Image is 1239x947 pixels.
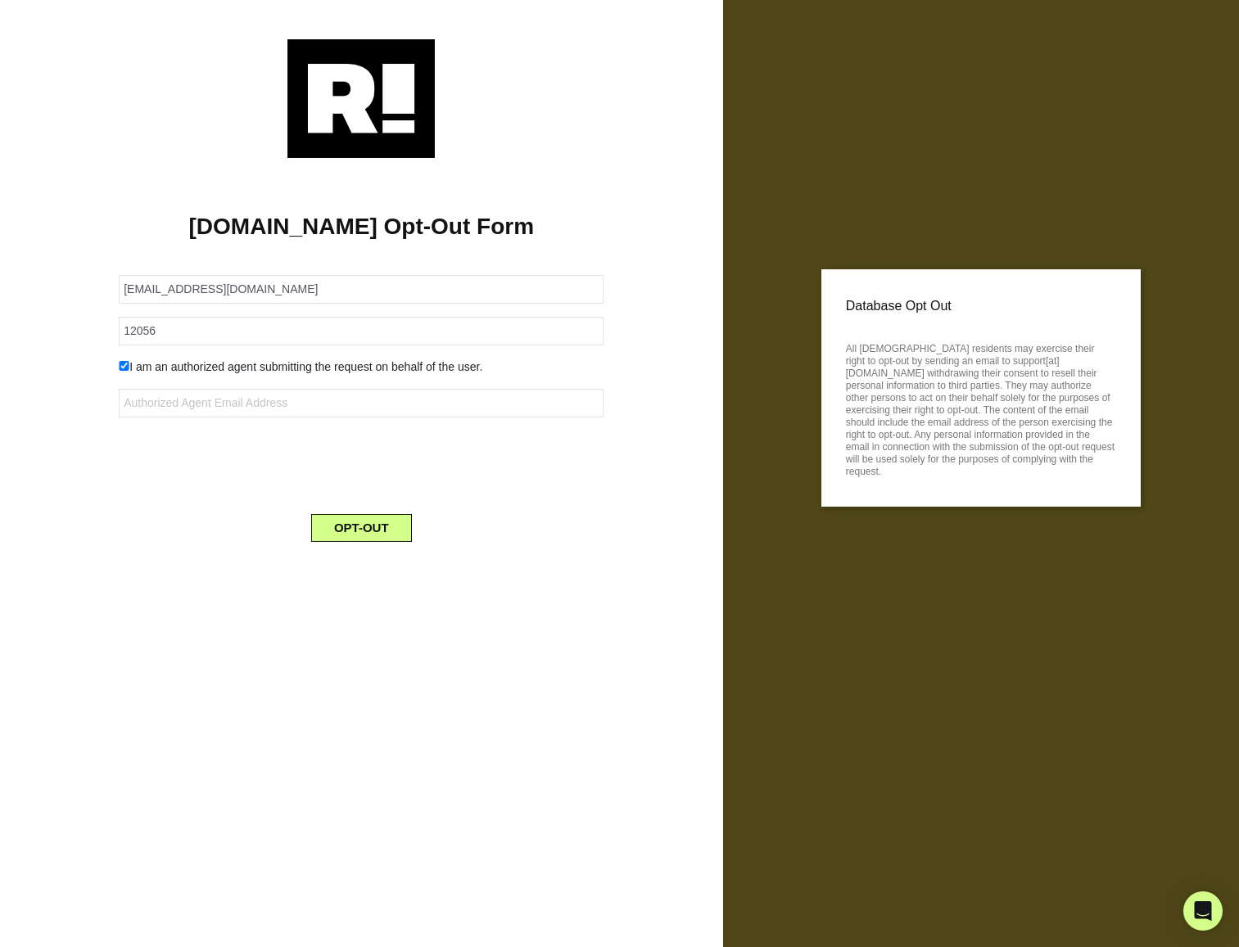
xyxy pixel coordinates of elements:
button: OPT-OUT [311,514,412,542]
div: I am an authorized agent submitting the request on behalf of the user. [106,359,616,376]
input: Zipcode [119,317,604,345]
input: Authorized Agent Email Address [119,389,604,417]
p: All [DEMOGRAPHIC_DATA] residents may exercise their right to opt-out by sending an email to suppo... [846,338,1116,478]
iframe: reCAPTCHA [237,431,486,494]
img: Retention.com [287,39,435,158]
p: Database Opt Out [846,294,1116,318]
input: Email Address [119,275,604,304]
h1: [DOMAIN_NAME] Opt-Out Form [25,213,699,241]
div: Open Intercom Messenger [1183,891,1223,931]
